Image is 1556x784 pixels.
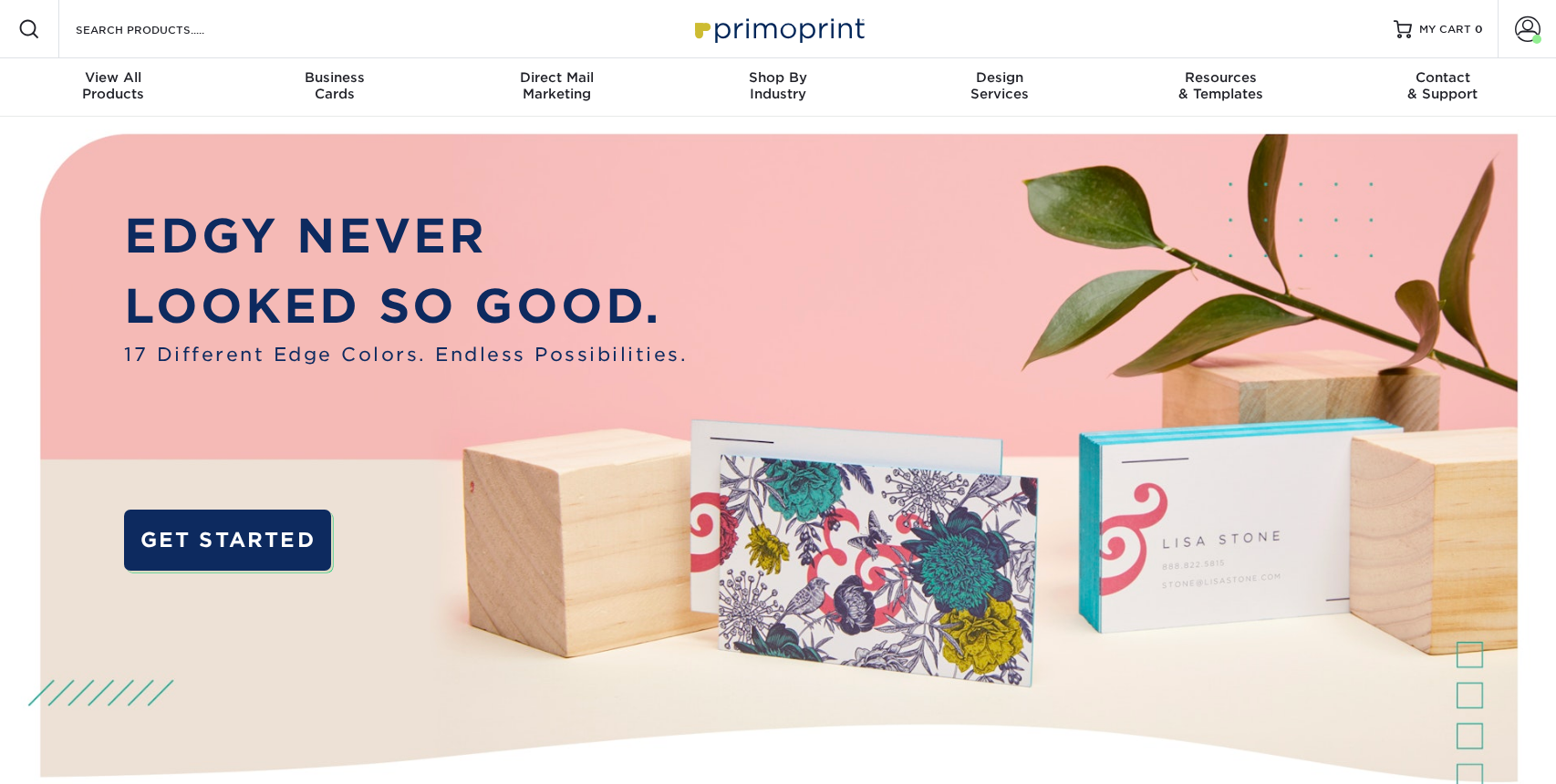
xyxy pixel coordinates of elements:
div: Products [3,69,224,102]
input: SEARCH PRODUCTS..... [74,18,252,40]
span: Design [888,69,1110,86]
span: Shop By [668,69,889,86]
a: Direct MailMarketing [446,58,668,117]
div: Marketing [446,69,668,102]
a: DesignServices [888,58,1110,117]
span: 0 [1475,23,1483,36]
a: BusinessCards [224,58,446,117]
a: Resources& Templates [1110,58,1332,117]
a: View AllProducts [3,58,224,117]
span: Resources [1110,69,1332,86]
div: Services [888,69,1110,102]
a: Shop ByIndustry [668,58,889,117]
span: MY CART [1419,22,1471,37]
span: Business [224,69,446,86]
p: EDGY NEVER [124,201,688,272]
div: Cards [224,69,446,102]
span: 17 Different Edge Colors. Endless Possibilities. [124,341,688,369]
div: Industry [668,69,889,102]
a: GET STARTED [124,510,331,571]
p: LOOKED SO GOOD. [124,272,688,342]
div: & Support [1332,69,1553,102]
img: Primoprint [687,9,869,48]
span: View All [3,69,224,86]
a: Contact& Support [1332,58,1553,117]
span: Direct Mail [446,69,668,86]
div: & Templates [1110,69,1332,102]
span: Contact [1332,69,1553,86]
